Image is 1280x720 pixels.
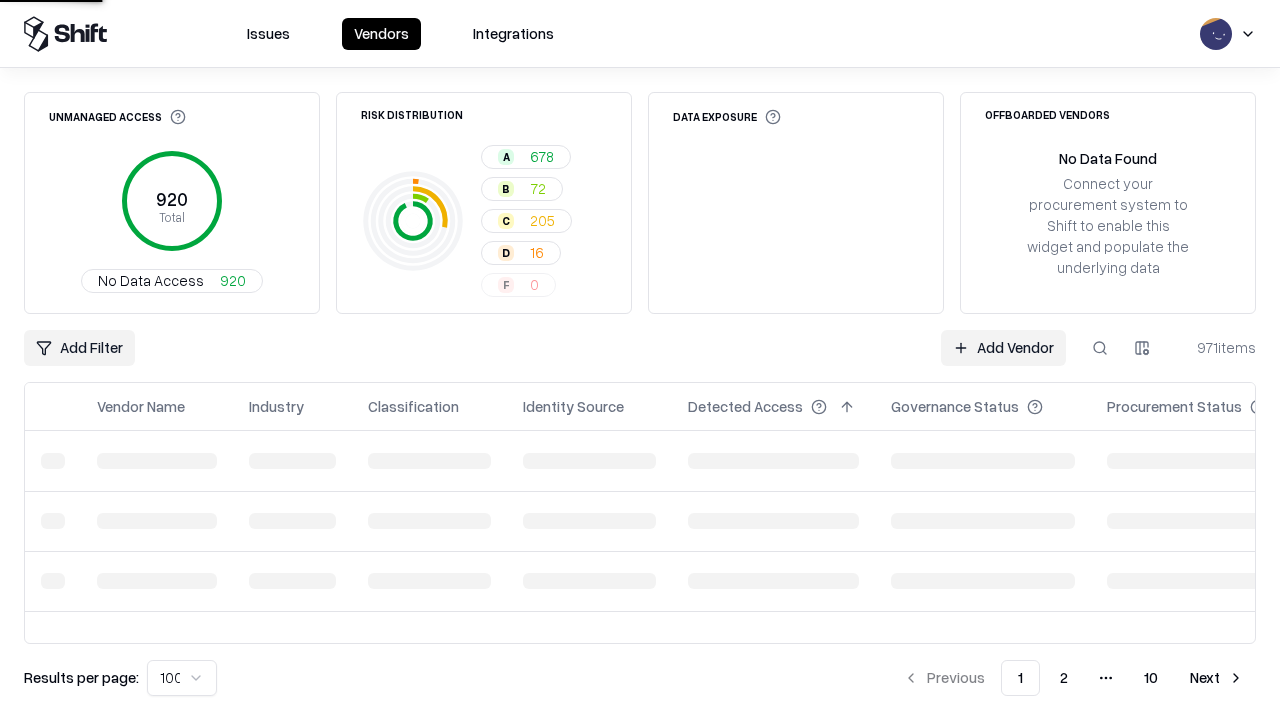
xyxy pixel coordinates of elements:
button: 2 [1044,660,1084,696]
span: 920 [220,270,246,291]
div: Risk Distribution [361,109,463,120]
span: 205 [530,210,555,231]
div: Offboarded Vendors [985,109,1110,120]
button: Vendors [342,18,421,50]
div: No Data Found [1059,148,1157,169]
nav: pagination [891,660,1256,696]
button: Integrations [461,18,566,50]
div: B [498,181,514,197]
button: 10 [1128,660,1174,696]
div: Industry [249,396,304,417]
button: A678 [481,145,571,169]
div: C [498,213,514,229]
button: Issues [235,18,302,50]
tspan: 920 [156,188,188,210]
button: D16 [481,241,561,265]
span: 72 [530,178,546,199]
div: Vendor Name [97,396,185,417]
button: B72 [481,177,563,201]
div: A [498,149,514,165]
button: Next [1178,660,1256,696]
span: No Data Access [98,270,204,291]
div: 971 items [1176,337,1256,358]
div: Procurement Status [1107,396,1242,417]
div: Detected Access [688,396,803,417]
button: Add Filter [24,330,135,366]
div: Unmanaged Access [49,109,186,125]
div: Classification [368,396,459,417]
span: 16 [530,242,544,263]
a: Add Vendor [941,330,1066,366]
button: No Data Access920 [81,269,263,293]
tspan: Total [159,209,185,225]
div: Connect your procurement system to Shift to enable this widget and populate the underlying data [1025,173,1191,279]
p: Results per page: [24,667,139,688]
div: Governance Status [891,396,1019,417]
div: D [498,245,514,261]
div: Identity Source [523,396,624,417]
div: Data Exposure [673,109,781,125]
button: 1 [1001,660,1040,696]
span: 678 [530,146,554,167]
button: C205 [481,209,572,233]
